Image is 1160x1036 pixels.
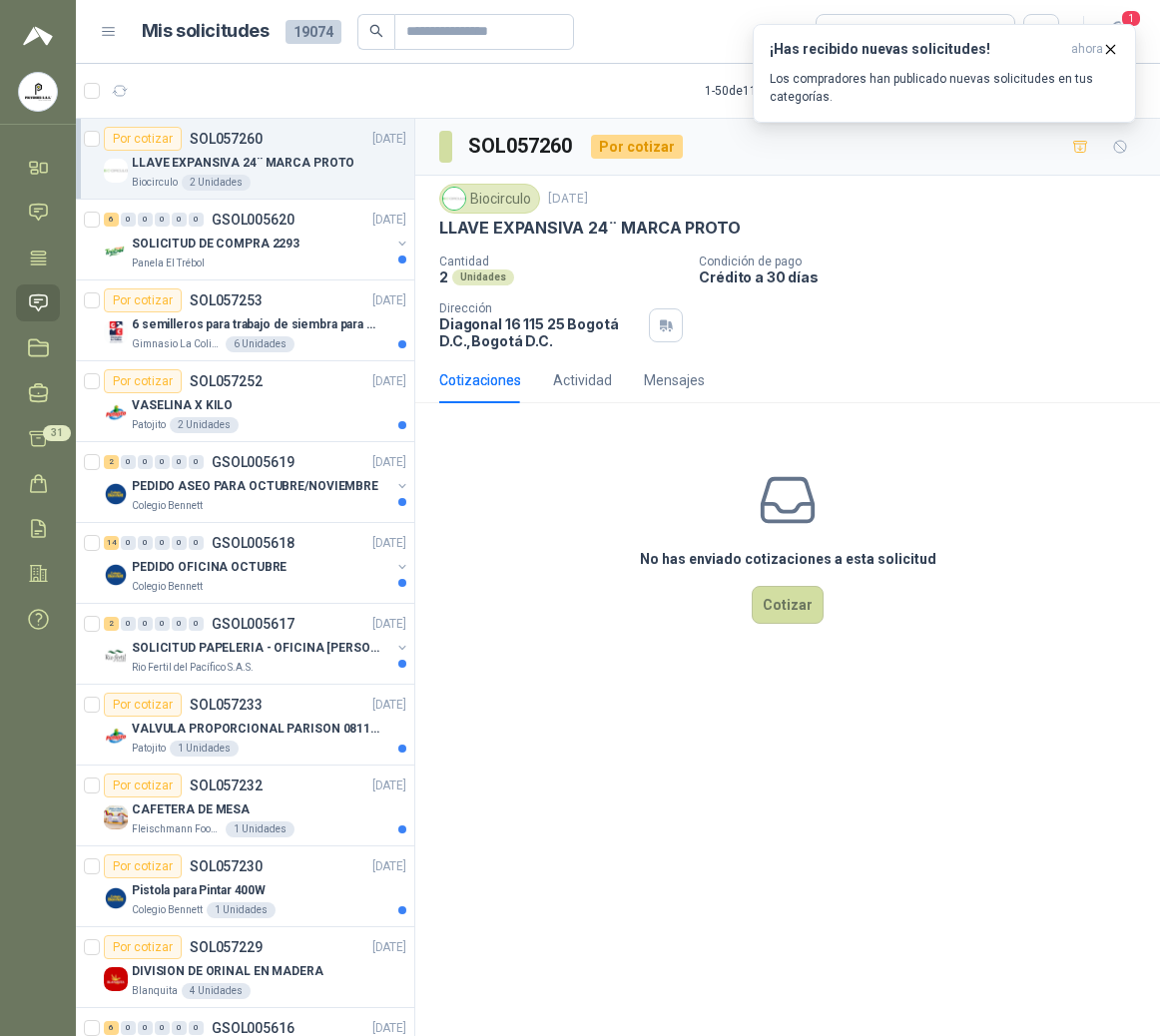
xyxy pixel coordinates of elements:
[132,881,266,900] p: Pistola para Pintar 400W
[155,617,170,631] div: 0
[121,1021,136,1035] div: 0
[172,617,187,631] div: 0
[439,255,683,268] p: Cantidad
[468,131,575,162] h3: SOL057260
[132,417,166,433] p: Patojito
[372,696,406,715] p: [DATE]
[172,455,187,469] div: 0
[132,579,203,595] p: Colegio Bennett
[23,24,53,48] img: Logo peakr
[439,301,641,315] p: Dirección
[212,536,294,550] p: GSOL005618
[226,336,294,352] div: 6 Unidades
[132,498,203,514] p: Colegio Bennett
[190,940,263,954] p: SOL057229
[76,927,414,1008] a: Por cotizarSOL057229[DATE] Company LogoDIVISION DE ORINAL EN MADERABlanquita4 Unidades
[170,741,239,757] div: 1 Unidades
[207,902,276,918] div: 1 Unidades
[76,280,414,361] a: Por cotizarSOL057253[DATE] Company Logo6 semilleros para trabajo de siembra para estudiantes en l...
[172,213,187,227] div: 0
[182,983,251,999] div: 4 Unidades
[372,291,406,310] p: [DATE]
[1100,14,1136,50] button: 1
[189,213,204,227] div: 0
[104,536,119,550] div: 14
[121,617,136,631] div: 0
[170,417,239,433] div: 2 Unidades
[369,24,383,38] span: search
[439,268,448,285] p: 2
[138,536,153,550] div: 0
[76,766,414,846] a: Por cotizarSOL057232[DATE] Company LogoCAFETERA DE MESAFleischmann Foods S.A.1 Unidades
[76,685,414,766] a: Por cotizarSOL057233[DATE] Company LogoVALVULA PROPORCIONAL PARISON 0811404612 / 4WRPEH6C4 REXROT...
[372,130,406,149] p: [DATE]
[138,1021,153,1035] div: 0
[190,132,263,146] p: SOL057260
[104,288,182,312] div: Por cotizar
[132,821,222,837] p: Fleischmann Foods S.A.
[132,175,178,191] p: Biocirculo
[155,213,170,227] div: 0
[132,235,299,254] p: SOLICITUD DE COMPRA 2293
[439,218,740,239] p: LLAVE EXPANSIVA 24¨ MARCA PROTO
[172,1021,187,1035] div: 0
[644,369,705,391] div: Mensajes
[104,1021,119,1035] div: 6
[132,983,178,999] p: Blanquita
[104,774,182,797] div: Por cotizar
[372,615,406,634] p: [DATE]
[104,805,128,829] img: Company Logo
[190,293,263,307] p: SOL057253
[121,455,136,469] div: 0
[372,211,406,230] p: [DATE]
[138,617,153,631] div: 0
[104,482,128,506] img: Company Logo
[189,536,204,550] div: 0
[372,534,406,553] p: [DATE]
[372,777,406,795] p: [DATE]
[104,886,128,910] img: Company Logo
[104,563,128,587] img: Company Logo
[452,269,514,285] div: Unidades
[104,320,128,344] img: Company Logo
[121,213,136,227] div: 0
[16,420,60,457] a: 31
[439,369,521,391] div: Cotizaciones
[752,586,824,624] button: Cotizar
[132,256,205,271] p: Panela El Trébol
[138,213,153,227] div: 0
[439,315,641,349] p: Diagonal 16 115 25 Bogotá D.C. , Bogotá D.C.
[104,159,128,183] img: Company Logo
[640,548,936,570] h3: No has enviado cotizaciones a esta solicitud
[553,369,612,391] div: Actividad
[142,17,270,46] h1: Mis solicitudes
[132,477,378,496] p: PEDIDO ASEO PARA OCTUBRE/NOVIEMBRE
[155,455,170,469] div: 0
[76,846,414,927] a: Por cotizarSOL057230[DATE] Company LogoPistola para Pintar 400WColegio Bennett1 Unidades
[104,644,128,668] img: Company Logo
[104,854,182,878] div: Por cotizar
[770,41,1063,58] h3: ¡Has recibido nuevas solicitudes!
[190,698,263,712] p: SOL057233
[372,453,406,472] p: [DATE]
[132,962,323,981] p: DIVISION DE ORINAL EN MADERA
[132,558,287,577] p: PEDIDO OFICINA OCTUBRE
[372,938,406,957] p: [DATE]
[132,639,380,658] p: SOLICITUD PAPELERIA - OFICINA [PERSON_NAME]
[132,396,233,415] p: VASELINA X KILO
[212,213,294,227] p: GSOL005620
[132,741,166,757] p: Patojito
[372,857,406,876] p: [DATE]
[132,720,380,739] p: VALVULA PROPORCIONAL PARISON 0811404612 / 4WRPEH6C4 REXROTH
[753,24,1136,123] button: ¡Has recibido nuevas solicitudes!ahora Los compradores han publicado nuevas solicitudes en tus ca...
[372,372,406,391] p: [DATE]
[172,536,187,550] div: 0
[770,70,1119,106] p: Los compradores han publicado nuevas solicitudes en tus categorías.
[829,21,870,43] div: Todas
[1120,9,1142,28] span: 1
[104,693,182,717] div: Por cotizar
[190,778,263,792] p: SOL057232
[104,401,128,425] img: Company Logo
[189,617,204,631] div: 0
[699,255,1152,268] p: Condición de pago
